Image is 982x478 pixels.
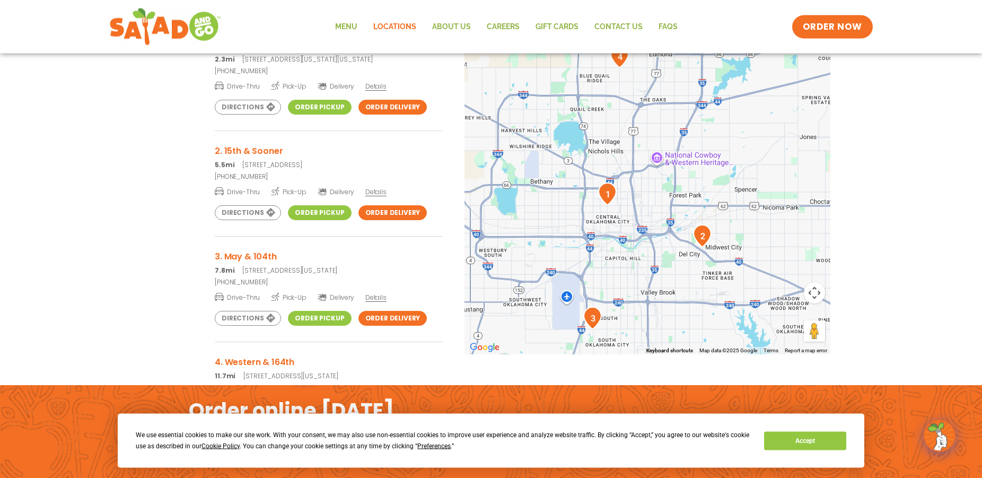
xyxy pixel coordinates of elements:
a: 2. 15th & Sooner 5.5mi[STREET_ADDRESS] [215,144,443,170]
span: Details [365,187,387,196]
a: [PHONE_NUMBER] [215,66,443,76]
h2: Order online [DATE] [189,397,394,423]
a: Order Pickup [288,205,351,220]
div: 1 [598,182,617,205]
a: 4. Western & 164th 11.7mi[STREET_ADDRESS][US_STATE] [215,355,443,381]
div: 3 [583,307,602,329]
span: Delivery [318,293,354,302]
button: Keyboard shortcuts [646,347,693,354]
strong: 2.3mi [215,55,234,64]
strong: 11.7mi [215,371,235,380]
button: Accept [764,431,846,450]
span: Drive-Thru [215,81,260,91]
p: [STREET_ADDRESS][US_STATE] [215,266,443,275]
img: new-SAG-logo-768×292 [109,5,221,48]
span: Drive-Thru [215,292,260,302]
p: [STREET_ADDRESS] [215,160,443,170]
button: Drag Pegman onto the map to open Street View [804,320,825,342]
button: Map camera controls [804,282,825,303]
a: Drive-Thru Pick-Up Delivery Details [215,184,443,197]
span: Details [365,293,387,302]
h3: 2. 15th & Sooner [215,144,443,158]
a: Report a map error [785,347,827,353]
span: Pick-Up [271,292,306,302]
a: Open this area in Google Maps (opens a new window) [467,341,502,354]
a: Menu [327,14,365,39]
a: Locations [365,14,424,39]
a: Order Delivery [358,100,427,115]
a: GIFT CARDS [528,14,586,39]
div: 2 [693,224,712,247]
a: Order Delivery [358,311,427,326]
span: ORDER NOW [803,20,862,33]
span: Cookie Policy [201,442,240,449]
a: [PHONE_NUMBER] [215,172,443,181]
h3: 3. May & 104th [215,250,443,263]
a: Terms (opens in new tab) [764,347,778,353]
span: Pick-Up [271,81,306,91]
span: Map data ©2025 Google [699,347,757,353]
span: Pick-Up [271,186,306,197]
a: Contact Us [586,14,651,39]
div: 4 [610,45,629,68]
span: Delivery [318,187,354,197]
a: Directions [215,311,281,326]
strong: 7.8mi [215,266,234,275]
img: Google [467,341,502,354]
div: We use essential cookies to make our site work. With your consent, we may also use non-essential ... [136,429,751,451]
a: ORDER NOW [792,15,873,38]
a: Drive-Thru Pick-Up Delivery Details [215,78,443,91]
span: Drive-Thru [215,186,260,197]
a: 3. May & 104th 7.8mi[STREET_ADDRESS][US_STATE] [215,250,443,275]
div: Cookie Consent Prompt [118,413,864,467]
img: wpChatIcon [925,421,954,450]
a: Order Delivery [358,205,427,220]
a: Order Pickup [288,311,351,326]
h3: 4. Western & 164th [215,355,443,369]
a: Directions [215,100,281,115]
a: Order Pickup [288,100,351,115]
a: Drive-Thru Pick-Up Delivery Details [215,289,443,302]
strong: 5.5mi [215,160,234,169]
a: FAQs [651,14,686,39]
nav: Menu [327,14,686,39]
span: Details [365,82,387,91]
p: [STREET_ADDRESS][US_STATE][US_STATE] [215,55,443,64]
a: Directions [215,205,281,220]
a: About Us [424,14,479,39]
span: Preferences [417,442,451,449]
p: [STREET_ADDRESS][US_STATE] [215,371,443,381]
a: Careers [479,14,528,39]
a: [PHONE_NUMBER] [215,277,443,287]
h2: Download the app [189,440,324,470]
span: Delivery [318,82,354,91]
